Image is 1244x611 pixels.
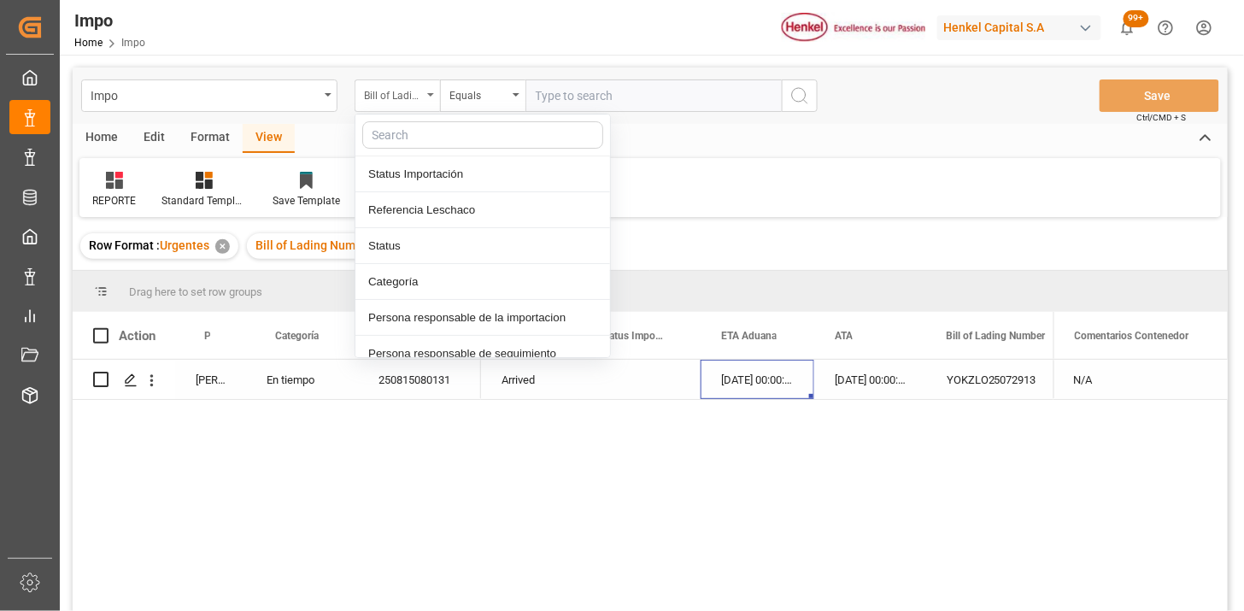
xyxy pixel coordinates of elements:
[947,330,1046,342] span: Bill of Lading Number
[1124,10,1149,27] span: 99+
[175,360,246,399] div: [PERSON_NAME]
[937,11,1108,44] button: Henkel Capital S.A
[721,330,777,342] span: ETA Aduana
[782,13,925,43] img: Henkel%20logo.jpg_1689854090.jpg
[255,238,373,252] span: Bill of Lading Number
[358,360,481,399] div: 250815080131
[1100,79,1219,112] button: Save
[129,285,262,298] span: Drag here to set row groups
[355,192,610,228] div: Referencia Leschaco
[89,238,160,252] span: Row Format :
[1053,360,1228,400] div: Press SPACE to select this row.
[449,84,508,103] div: Equals
[364,84,422,103] div: Bill of Lading Number
[525,79,782,112] input: Type to search
[243,124,295,153] div: View
[1147,9,1185,47] button: Help Center
[355,228,610,264] div: Status
[814,360,926,399] div: [DATE] 00:00:00
[355,336,610,372] div: Persona responsable de seguimiento
[1075,330,1189,342] span: Comentarios Contenedor
[246,360,358,399] div: En tiempo
[1137,111,1187,124] span: Ctrl/CMD + S
[355,156,610,192] div: Status Importación
[178,124,243,153] div: Format
[74,8,145,33] div: Impo
[215,239,230,254] div: ✕
[74,37,103,49] a: Home
[81,79,337,112] button: open menu
[91,84,319,105] div: Impo
[937,15,1101,40] div: Henkel Capital S.A
[926,360,1097,399] div: YOKZLO25072913
[160,238,209,252] span: Urgentes
[600,330,665,342] span: Status Importación
[275,330,319,342] span: Categoría
[273,193,340,209] div: Save Template
[481,360,579,399] div: Arrived
[73,360,481,400] div: Press SPACE to select this row.
[131,124,178,153] div: Edit
[73,124,131,153] div: Home
[204,330,210,342] span: Persona responsable de seguimiento
[1108,9,1147,47] button: show 101 new notifications
[355,79,440,112] button: close menu
[835,330,853,342] span: ATA
[355,264,610,300] div: Categoría
[440,79,525,112] button: open menu
[782,79,818,112] button: search button
[161,193,247,209] div: Standard Templates
[119,328,155,344] div: Action
[1053,360,1228,399] div: N/A
[701,360,814,399] div: [DATE] 00:00:00
[362,121,603,149] input: Search
[92,193,136,209] div: REPORTE
[355,300,610,336] div: Persona responsable de la importacion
